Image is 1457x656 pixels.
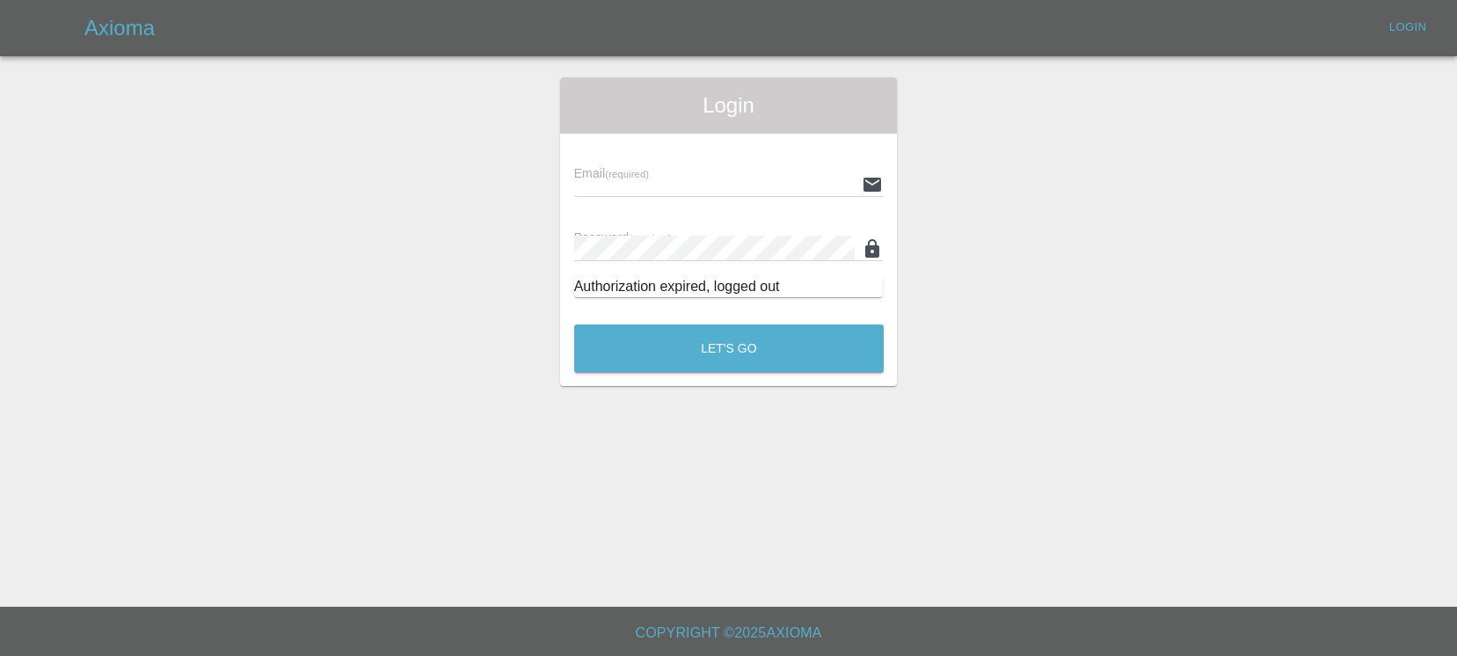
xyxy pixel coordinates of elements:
[605,169,649,179] small: (required)
[574,230,673,244] span: Password
[629,233,673,244] small: (required)
[574,276,884,297] div: Authorization expired, logged out
[574,324,884,373] button: Let's Go
[574,166,649,180] span: Email
[1380,14,1436,41] a: Login
[574,91,884,120] span: Login
[14,621,1443,645] h6: Copyright © 2025 Axioma
[84,14,155,42] h5: Axioma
